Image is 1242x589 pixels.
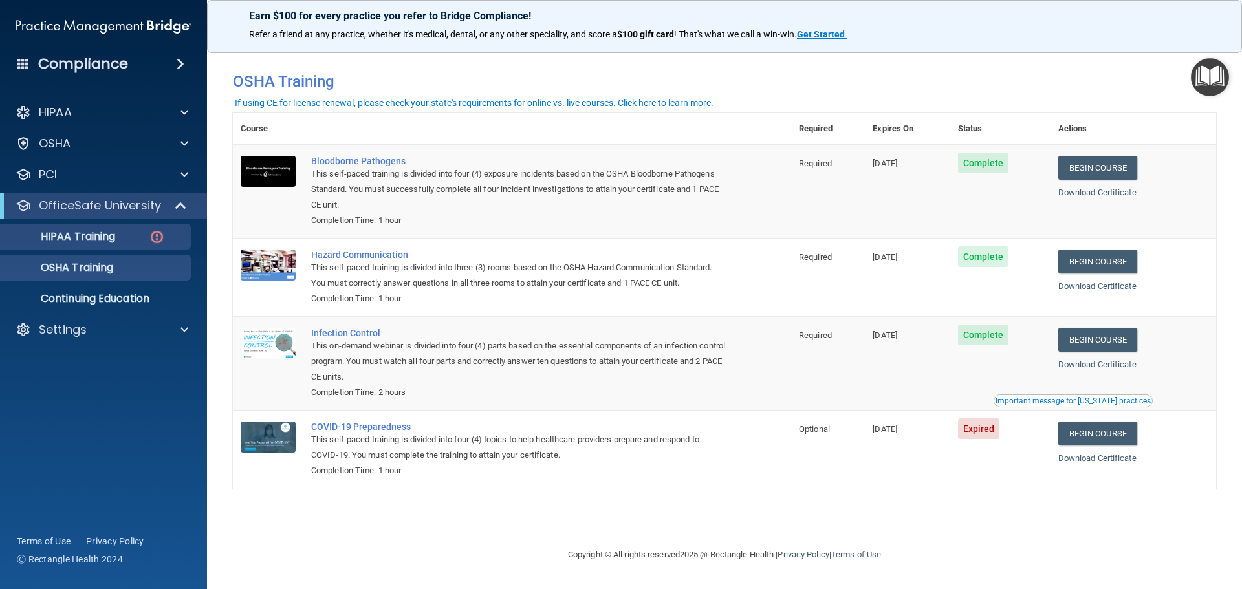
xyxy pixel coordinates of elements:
[1058,328,1137,352] a: Begin Course
[39,167,57,182] p: PCI
[311,385,726,400] div: Completion Time: 2 hours
[233,113,303,145] th: Course
[799,158,832,168] span: Required
[249,29,617,39] span: Refer a friend at any practice, whether it's medical, dental, or any other speciality, and score a
[17,535,71,548] a: Terms of Use
[8,261,113,274] p: OSHA Training
[311,422,726,432] a: COVID-19 Preparedness
[778,550,829,559] a: Privacy Policy
[865,113,950,145] th: Expires On
[950,113,1051,145] th: Status
[1058,359,1137,369] a: Download Certificate
[311,156,726,166] a: Bloodborne Pathogens
[16,136,188,151] a: OSHA
[831,550,881,559] a: Terms of Use
[958,325,1009,345] span: Complete
[873,252,897,262] span: [DATE]
[16,167,188,182] a: PCI
[488,534,961,575] div: Copyright © All rights reserved 2025 @ Rectangle Health | |
[674,29,797,39] span: ! That's what we call a win-win.
[311,250,726,260] a: Hazard Communication
[1058,453,1137,463] a: Download Certificate
[39,136,71,151] p: OSHA
[617,29,674,39] strong: $100 gift card
[1058,422,1137,445] a: Begin Course
[958,246,1009,267] span: Complete
[311,260,726,291] div: This self-paced training is divided into three (3) rooms based on the OSHA Hazard Communication S...
[1051,113,1216,145] th: Actions
[994,394,1153,407] button: Read this if you are a dental practitioner in the state of CA
[799,424,830,434] span: Optional
[311,291,726,306] div: Completion Time: 1 hour
[1058,281,1137,291] a: Download Certificate
[873,158,897,168] span: [DATE]
[311,166,726,213] div: This self-paced training is divided into four (4) exposure incidents based on the OSHA Bloodborne...
[311,338,726,385] div: This on-demand webinar is divided into four (4) parts based on the essential components of an inf...
[799,252,832,262] span: Required
[797,29,847,39] a: Get Started
[311,432,726,463] div: This self-paced training is divided into four (4) topics to help healthcare providers prepare and...
[1058,250,1137,273] a: Begin Course
[996,397,1151,405] div: Important message for [US_STATE] practices
[799,330,832,340] span: Required
[38,55,128,73] h4: Compliance
[958,153,1009,173] span: Complete
[39,322,87,337] p: Settings
[39,198,161,213] p: OfficeSafe University
[16,14,191,39] img: PMB logo
[311,463,726,478] div: Completion Time: 1 hour
[1058,187,1137,197] a: Download Certificate
[235,98,714,107] div: If using CE for license renewal, please check your state's requirements for online vs. live cours...
[16,105,188,120] a: HIPAA
[149,229,165,245] img: danger-circle.6113f641.png
[791,113,865,145] th: Required
[16,198,188,213] a: OfficeSafe University
[233,96,715,109] button: If using CE for license renewal, please check your state's requirements for online vs. live cours...
[8,292,185,305] p: Continuing Education
[873,424,897,434] span: [DATE]
[233,72,1216,91] h4: OSHA Training
[8,230,115,243] p: HIPAA Training
[16,322,188,337] a: Settings
[311,328,726,338] a: Infection Control
[86,535,144,548] a: Privacy Policy
[797,29,845,39] strong: Get Started
[1058,156,1137,180] a: Begin Course
[311,213,726,228] div: Completion Time: 1 hour
[1191,58,1229,96] button: Open Resource Center
[873,330,897,340] span: [DATE]
[958,418,1000,439] span: Expired
[39,105,72,120] p: HIPAA
[249,10,1200,22] p: Earn $100 for every practice you refer to Bridge Compliance!
[17,553,123,566] span: Ⓒ Rectangle Health 2024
